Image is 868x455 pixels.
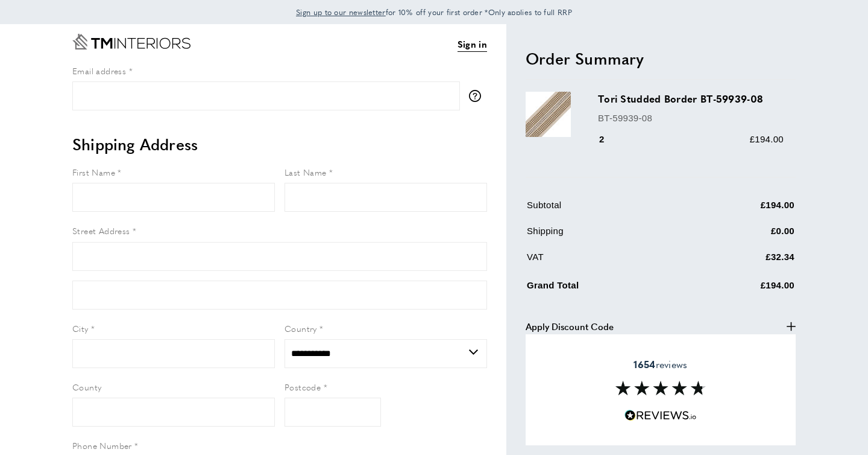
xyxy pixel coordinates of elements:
p: BT-59939-08 [598,111,784,126]
td: Shipping [527,224,688,247]
img: Reviews section [615,381,706,395]
td: Subtotal [527,198,688,221]
span: Last Name [285,166,327,178]
strong: 1654 [634,357,655,371]
img: Reviews.io 5 stars [624,410,697,421]
span: City [72,322,89,334]
span: Country [285,322,317,334]
div: 2 [598,132,621,147]
span: First Name [72,166,115,178]
a: Sign up to our newsletter [296,6,386,18]
span: County [72,381,101,393]
span: Sign up to our newsletter [296,7,386,17]
span: Apply Discount Code [526,319,614,334]
span: £194.00 [750,134,784,144]
td: £194.00 [690,276,795,302]
h2: Order Summary [526,48,796,69]
a: Go to Home page [72,34,190,49]
span: Street Address [72,224,130,237]
td: VAT [527,250,688,273]
td: £32.34 [690,250,795,273]
button: More information [469,90,487,102]
span: for 10% off your first order *Only applies to full RRP [296,7,572,17]
h3: Tori Studded Border BT-59939-08 [598,92,784,106]
h2: Shipping Address [72,133,487,155]
a: Sign in [458,37,487,52]
span: Email address [72,65,126,77]
span: Postcode [285,381,321,393]
td: £194.00 [690,198,795,221]
td: £0.00 [690,224,795,247]
span: reviews [634,358,687,371]
span: Phone Number [72,439,132,451]
td: Grand Total [527,276,688,302]
img: Tori Studded Border BT-59939-08 [526,92,571,137]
